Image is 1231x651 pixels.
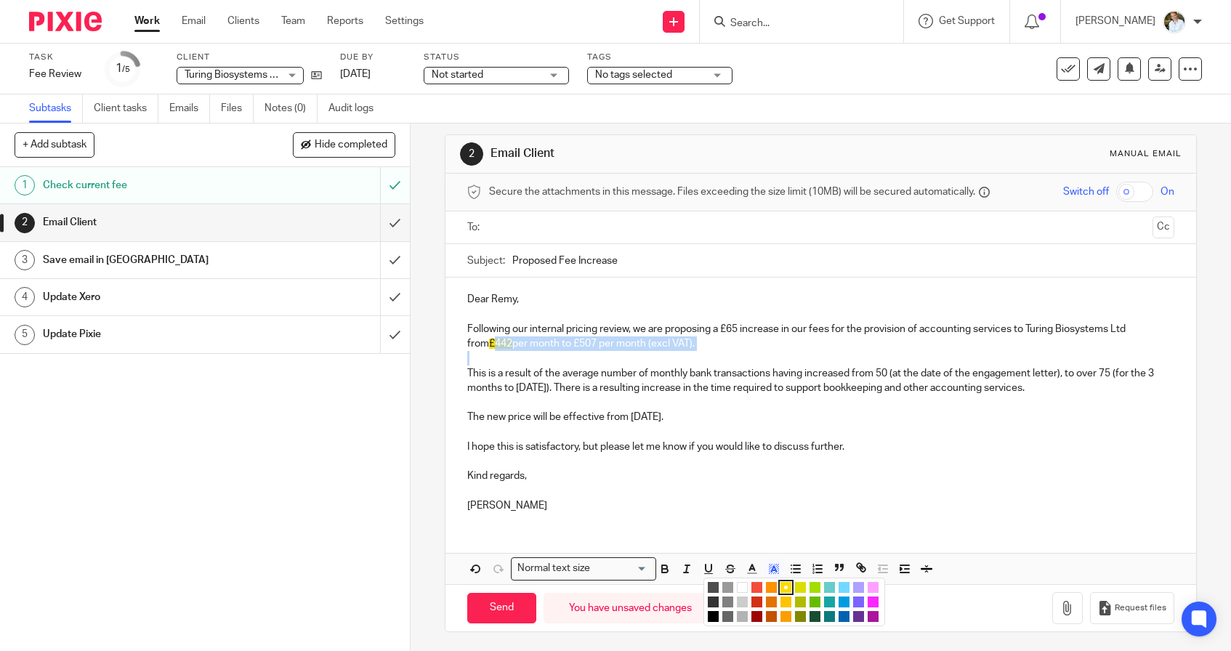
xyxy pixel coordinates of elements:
[780,597,791,607] li: color:#FCC400
[737,611,748,622] li: color:#B3B3B3
[29,52,87,63] label: Task
[281,14,305,28] a: Team
[327,14,363,28] a: Reports
[708,582,719,593] li: color:#4D4D4D
[221,94,254,123] a: Files
[853,582,864,593] li: color:#AEA1FF
[489,185,975,199] span: Secure the attachments in this message. Files exceeding the size limit (10MB) will be secured aut...
[708,597,719,607] li: color:#333333
[853,611,864,622] li: color:#653294
[432,70,483,80] span: Not started
[134,14,160,28] a: Work
[177,52,322,63] label: Client
[467,593,536,624] input: Send
[293,132,395,157] button: Hide completed
[467,322,1174,352] p: Following our internal pricing review, we are proposing a £65 increase in our fees for the provis...
[29,67,87,81] div: Fee Review
[185,70,285,80] span: Turing Biosystems Ltd
[1161,185,1174,199] span: On
[939,16,995,26] span: Get Support
[43,286,258,308] h1: Update Xero
[1090,592,1174,625] button: Request files
[467,366,1174,396] p: This is a result of the average number of monthly bank transactions having increased from 50 (at ...
[795,597,806,607] li: color:#B0BC00
[491,146,852,161] h1: Email Client
[595,561,647,576] input: Search for option
[43,323,258,345] h1: Update Pixie
[340,52,405,63] label: Due by
[839,597,849,607] li: color:#009CE0
[424,52,569,63] label: Status
[315,139,387,151] span: Hide completed
[766,611,777,622] li: color:#C45100
[737,582,748,593] li: color:#FFFFFF
[824,597,835,607] li: color:#16A5A5
[722,597,733,607] li: color:#808080
[511,557,656,580] div: Search for option
[868,597,879,607] li: color:#FA28FF
[751,597,762,607] li: color:#D33115
[467,254,505,268] label: Subject:
[824,582,835,593] li: color:#68CCCA
[467,440,1174,454] p: I hope this is satisfactory, but please let me know if you would like to discuss further.
[729,17,860,31] input: Search
[15,250,35,270] div: 3
[94,94,158,123] a: Client tasks
[15,325,35,345] div: 5
[328,94,384,123] a: Audit logs
[340,69,371,79] span: [DATE]
[839,611,849,622] li: color:#0062B1
[15,175,35,195] div: 1
[824,611,835,622] li: color:#0C797D
[587,52,732,63] label: Tags
[1110,148,1182,160] div: Manual email
[460,142,483,166] div: 2
[708,611,719,622] li: color:#000000
[514,561,594,576] span: Normal text size
[751,611,762,622] li: color:#9F0500
[766,597,777,607] li: color:#E27300
[810,582,820,593] li: color:#A4DD00
[722,582,733,593] li: color:#999999
[467,220,483,235] label: To:
[722,611,733,622] li: color:#666666
[868,611,879,622] li: color:#AB149E
[810,611,820,622] li: color:#194D33
[795,582,806,593] li: color:#DBDF00
[853,597,864,607] li: color:#7B64FF
[467,469,1174,483] p: Kind regards,
[868,582,879,593] li: color:#FDA1FF
[15,213,35,233] div: 2
[29,12,102,31] img: Pixie
[122,65,130,73] small: /5
[43,249,258,271] h1: Save email in [GEOGRAPHIC_DATA]
[385,14,424,28] a: Settings
[1163,10,1186,33] img: sarah-royle.jpg
[116,60,130,77] div: 1
[780,611,791,622] li: color:#FB9E00
[544,593,717,624] div: You have unsaved changes
[751,582,762,593] li: color:#F44E3B
[227,14,259,28] a: Clients
[1075,14,1155,28] p: [PERSON_NAME]
[1153,217,1174,238] button: Cc
[839,582,849,593] li: color:#73D8FF
[15,132,94,157] button: + Add subtask
[29,94,83,123] a: Subtasks
[810,597,820,607] li: color:#68BC00
[1063,185,1109,199] span: Switch off
[265,94,318,123] a: Notes (0)
[182,14,206,28] a: Email
[795,611,806,622] li: color:#808900
[489,339,512,349] span: £442
[15,287,35,307] div: 4
[1115,602,1166,614] span: Request files
[169,94,210,123] a: Emails
[595,70,672,80] span: No tags selected
[43,211,258,233] h1: Email Client
[467,292,1174,307] p: Dear Remy,
[780,582,791,593] li: color:#FCDC00
[467,410,1174,424] p: The new price will be effective from [DATE].
[467,498,1174,513] p: [PERSON_NAME]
